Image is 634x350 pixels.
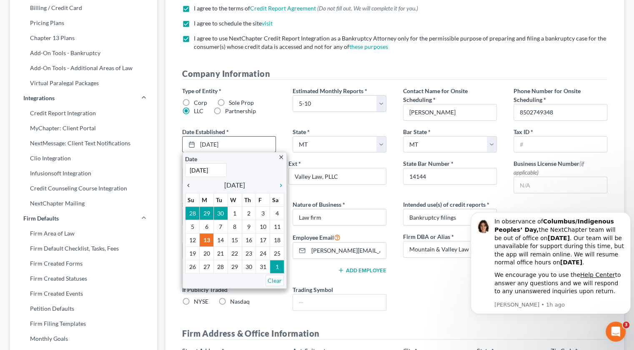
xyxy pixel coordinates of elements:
[514,159,607,177] label: Business License Number
[10,166,157,181] a: Infusionsoft Integration
[293,285,333,294] label: Trading Symbol
[10,151,157,166] a: Clio Integration
[224,180,245,190] span: [DATE]
[200,260,214,274] td: 27
[514,87,581,103] span: Phone Number for Onsite Scheduling
[242,260,256,274] td: 30
[256,233,270,247] td: 17
[270,220,284,233] td: 11
[10,241,157,256] a: Firm Default Checklist, Tasks, Fees
[182,232,242,242] label: Employee Full Name
[10,256,157,271] a: Firm Created Forms
[242,247,256,260] td: 23
[338,267,386,274] button: Add Employee
[185,247,200,260] td: 19
[242,207,256,220] td: 2
[213,260,228,274] td: 28
[403,241,496,257] input: --
[182,68,607,80] h4: Company Information
[185,193,200,207] th: Su
[242,233,256,247] td: 16
[349,43,388,50] a: these purposes
[228,193,242,207] th: W
[200,247,214,260] td: 20
[293,201,341,208] span: Nature of Business
[228,207,242,220] td: 1
[182,285,276,294] label: If Publicly Traded
[10,316,157,331] a: Firm Filing Templates
[403,128,427,135] span: Bar State
[270,233,284,247] td: 18
[270,260,284,274] td: 1
[10,106,157,121] a: Credit Report Integration
[10,331,157,346] a: Monthly Goals
[242,220,256,233] td: 9
[228,260,242,274] td: 29
[185,220,200,233] td: 5
[185,163,227,177] input: 1/1/2013
[403,160,450,167] span: State Bar Number
[10,271,157,286] a: Firm Created Statuses
[185,182,196,189] i: chevron_left
[270,207,284,220] td: 4
[183,137,276,152] a: [DATE]
[10,91,157,106] a: Integrations
[194,298,208,305] span: NYSE
[623,322,629,328] span: 3
[213,207,228,220] td: 30
[10,226,157,241] a: Firm Area of Law
[10,46,157,61] a: Add-On Tools - Bankruptcy
[182,327,607,340] h4: Firm Address & Office Information
[293,294,386,310] input: --
[293,87,363,94] span: Estimated Monthly Reports
[10,301,157,316] a: Petition Defaults
[256,260,270,274] td: 31
[606,322,626,342] iframe: Intercom live chat
[228,233,242,247] td: 15
[10,181,157,196] a: Credit Counseling Course Integration
[256,193,270,207] th: F
[514,137,607,152] input: #
[256,247,270,260] td: 24
[514,177,607,193] input: N/A
[213,220,228,233] td: 7
[213,233,228,247] td: 14
[242,193,256,207] th: Th
[293,128,306,135] span: State
[185,233,200,247] td: 12
[200,220,214,233] td: 6
[225,107,256,114] span: Partnership
[185,155,197,163] label: Date
[200,233,214,247] td: 13
[23,94,55,102] span: Integrations
[256,207,270,220] td: 3
[266,275,284,286] a: Clear
[256,220,270,233] td: 10
[194,107,203,114] span: LLC
[182,128,225,135] span: Date Established
[467,202,634,346] iframe: Intercom notifications message
[213,193,228,207] th: Tu
[10,30,157,46] a: Chapter 13 Plans
[182,160,236,167] span: Main Office Number
[229,99,254,106] span: Sole Prop
[514,104,607,120] input: --
[200,193,214,207] th: M
[10,211,157,226] a: Firm Defaults
[185,180,196,190] a: chevron_left
[194,35,606,50] span: I agree to use NextChapter Credit Report Integration as a Bankruptcy Attorney only for the permis...
[403,201,486,208] span: Intended use(s) of credit reports
[213,247,228,260] td: 21
[10,61,157,76] a: Add-On Tools - Additional Areas of Law
[278,152,284,162] a: close
[403,168,496,184] input: #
